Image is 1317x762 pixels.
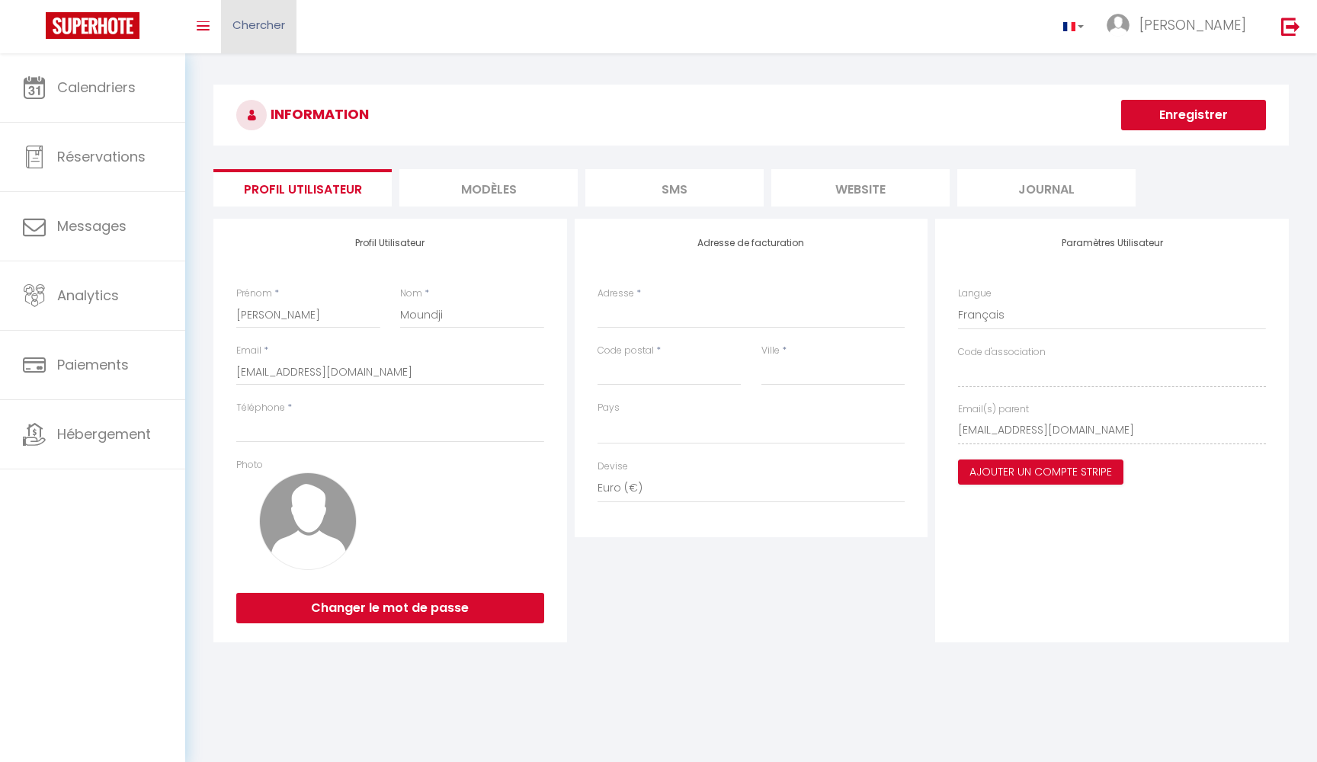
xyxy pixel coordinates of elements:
[236,458,263,472] label: Photo
[236,287,272,301] label: Prénom
[1139,15,1246,34] span: [PERSON_NAME]
[57,78,136,97] span: Calendriers
[958,287,992,301] label: Langue
[957,169,1136,207] li: Journal
[57,355,129,374] span: Paiements
[585,169,764,207] li: SMS
[1121,100,1266,130] button: Enregistrer
[57,147,146,166] span: Réservations
[958,459,1123,485] button: Ajouter un compte Stripe
[57,216,127,235] span: Messages
[598,344,654,358] label: Code postal
[399,169,578,207] li: MODÈLES
[236,593,544,623] button: Changer le mot de passe
[46,12,139,39] img: Super Booking
[236,401,285,415] label: Téléphone
[236,238,544,248] h4: Profil Utilisateur
[771,169,950,207] li: website
[598,238,905,248] h4: Adresse de facturation
[259,472,357,570] img: avatar.png
[400,287,422,301] label: Nom
[598,287,634,301] label: Adresse
[12,6,58,52] button: Ouvrir le widget de chat LiveChat
[958,402,1029,417] label: Email(s) parent
[213,169,392,207] li: Profil Utilisateur
[598,401,620,415] label: Pays
[1281,17,1300,36] img: logout
[958,345,1046,360] label: Code d'association
[1107,14,1130,37] img: ...
[598,459,628,474] label: Devise
[958,238,1266,248] h4: Paramètres Utilisateur
[761,344,780,358] label: Ville
[236,344,261,358] label: Email
[232,17,285,33] span: Chercher
[57,424,151,443] span: Hébergement
[213,85,1289,146] h3: INFORMATION
[57,286,119,305] span: Analytics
